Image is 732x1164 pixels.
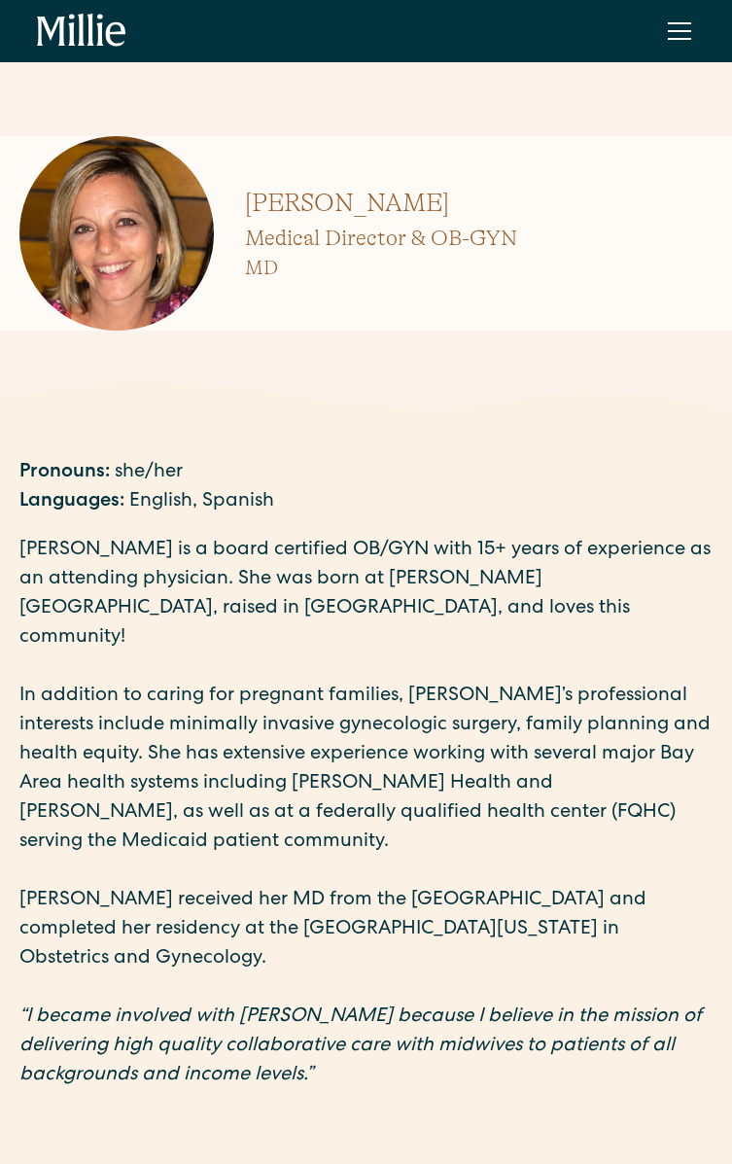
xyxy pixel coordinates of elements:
p: [PERSON_NAME] received her MD from the [GEOGRAPHIC_DATA] and completed her residency at the [GEOG... [19,886,713,973]
img: Amy Kane profile photo [19,136,214,331]
a: home [37,14,126,49]
h1: [PERSON_NAME] [245,184,517,222]
div: English, Spanish [129,487,274,516]
p: [PERSON_NAME] is a board certified OB/GYN with 15+ years of experience as an attending physician.... [19,536,713,653]
div: she/her [115,458,183,487]
h3: MD [245,254,517,283]
strong: Languages: [19,492,124,511]
em: “I became involved with [PERSON_NAME] because I believe in the mission of delivering high quality... [19,1007,702,1085]
h2: Medical Director & OB-GYN [245,222,517,255]
p: In addition to caring for pregnant families, [PERSON_NAME]’s professional interests include minim... [19,682,713,857]
strong: Pronouns: [19,463,110,482]
div: menu [656,8,695,54]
